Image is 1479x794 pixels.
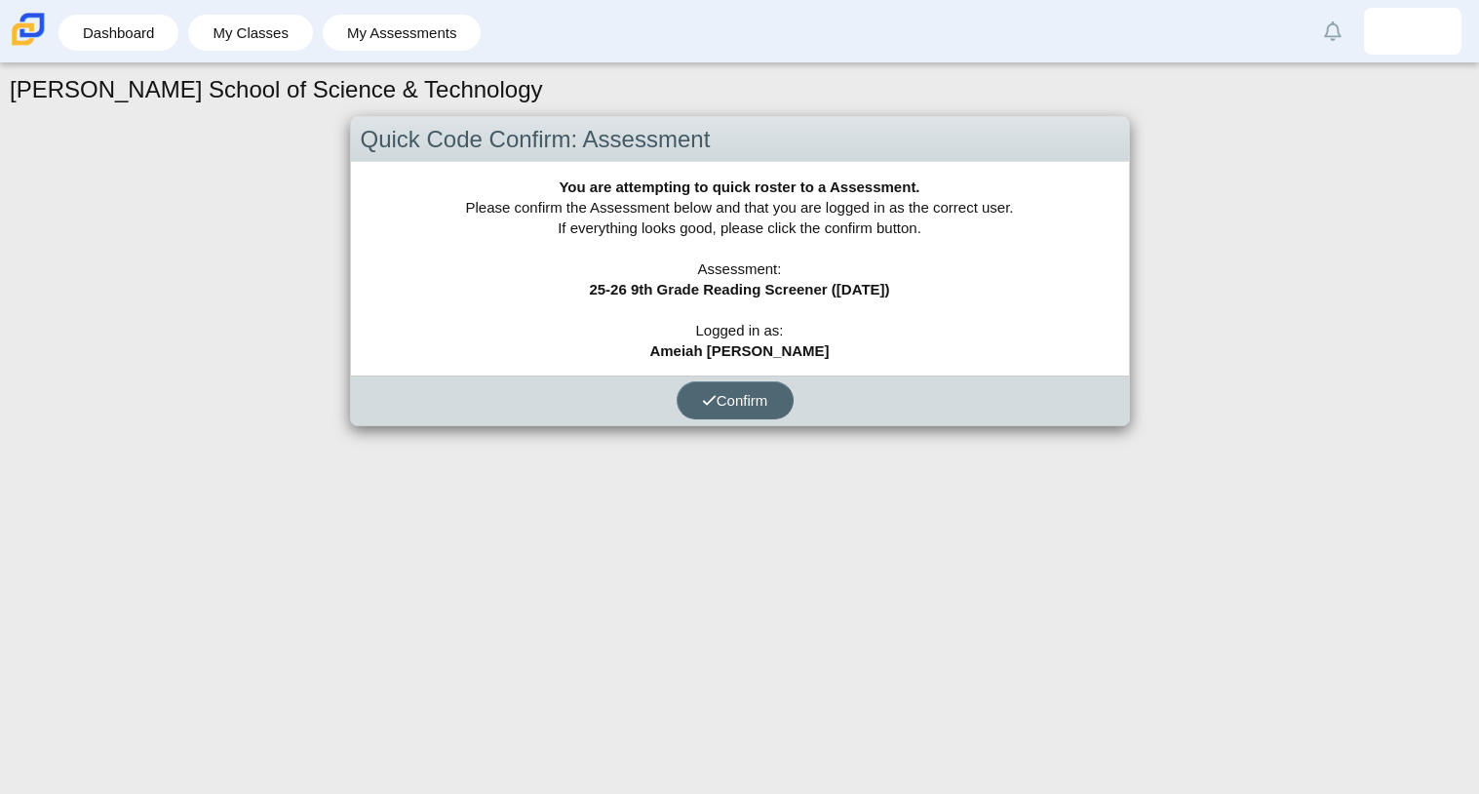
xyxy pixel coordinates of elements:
div: Please confirm the Assessment below and that you are logged in as the correct user. If everything... [351,162,1129,376]
img: Carmen School of Science & Technology [8,9,49,50]
a: ameiah.wolford.9d3ug5 [1364,8,1461,55]
b: Ameiah [PERSON_NAME] [649,342,829,359]
img: ameiah.wolford.9d3ug5 [1397,16,1428,47]
span: Confirm [702,392,768,409]
b: You are attempting to quick roster to a Assessment. [559,179,919,195]
h1: [PERSON_NAME] School of Science & Technology [10,73,543,106]
a: Alerts [1311,10,1354,53]
a: Dashboard [68,15,169,51]
div: Quick Code Confirm: Assessment [351,117,1129,163]
button: Confirm [677,381,794,419]
a: My Assessments [332,15,472,51]
a: Carmen School of Science & Technology [8,36,49,53]
a: My Classes [198,15,303,51]
b: 25-26 9th Grade Reading Screener ([DATE]) [589,281,889,298]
